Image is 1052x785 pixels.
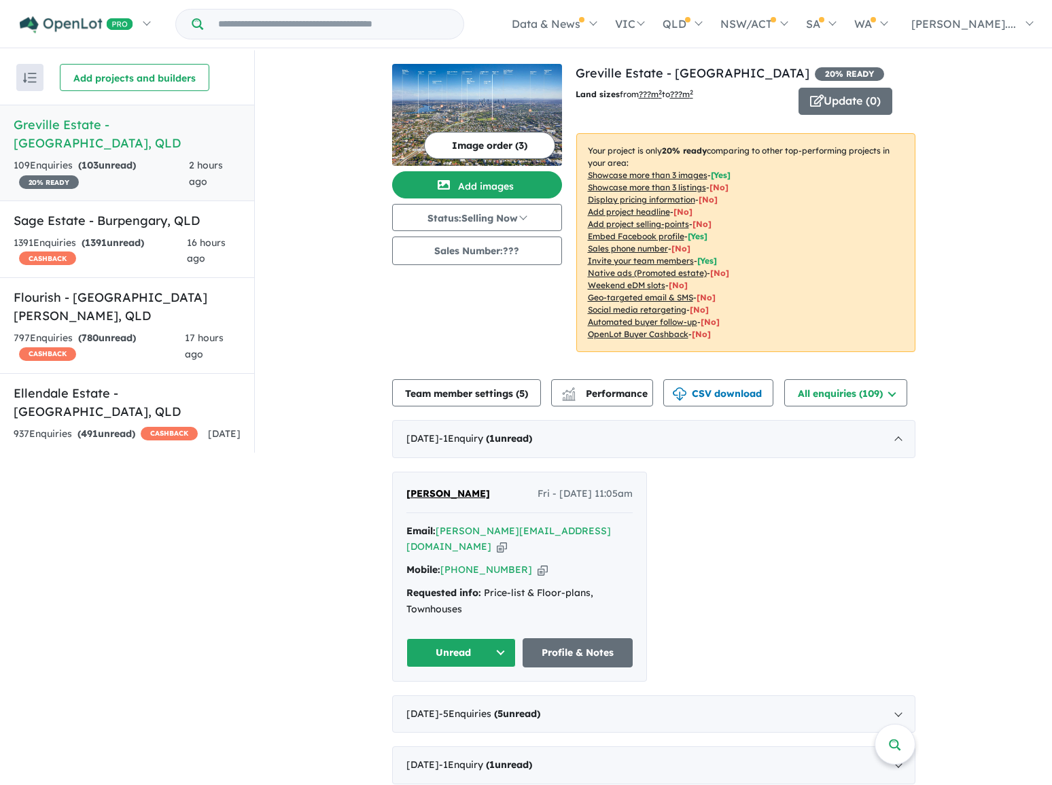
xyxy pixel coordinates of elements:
[588,280,665,290] u: Weekend eDM slots
[19,175,79,189] span: 20 % READY
[14,384,241,421] h5: Ellendale Estate - [GEOGRAPHIC_DATA] , QLD
[392,171,562,198] button: Add images
[673,207,692,217] span: [ No ]
[670,89,693,99] u: ???m
[588,317,697,327] u: Automated buyer follow-up
[392,746,915,784] div: [DATE]
[497,708,503,720] span: 5
[588,329,688,339] u: OpenLot Buyer Cashback
[692,329,711,339] span: [No]
[710,268,729,278] span: [No]
[688,231,707,241] span: [ Yes ]
[671,243,690,254] span: [ No ]
[699,194,718,205] span: [ No ]
[489,758,495,771] span: 1
[551,379,653,406] button: Performance
[23,73,37,83] img: sort.svg
[392,64,562,166] img: Greville Estate - Wooloowin
[14,211,241,230] h5: Sage Estate - Burpengary , QLD
[701,317,720,327] span: [No]
[538,486,633,502] span: Fri - [DATE] 11:05am
[538,563,548,577] button: Copy
[709,182,729,192] span: [ No ]
[14,158,189,190] div: 109 Enquir ies
[588,268,707,278] u: Native ads (Promoted estate)
[406,486,490,502] a: [PERSON_NAME]
[784,379,907,406] button: All enquiries (109)
[392,204,562,231] button: Status:Selling Now
[659,88,662,96] sup: 2
[406,585,633,618] div: Price-list & Floor-plans, Townhouses
[497,540,507,554] button: Copy
[78,332,136,344] strong: ( unread)
[523,638,633,667] a: Profile & Notes
[588,182,706,192] u: Showcase more than 3 listings
[588,256,694,266] u: Invite your team members
[392,420,915,458] div: [DATE]
[14,426,198,442] div: 937 Enquir ies
[82,332,99,344] span: 780
[406,638,516,667] button: Unread
[406,525,611,553] a: [PERSON_NAME][EMAIL_ADDRESS][DOMAIN_NAME]
[662,145,707,156] b: 20 % ready
[439,708,540,720] span: - 5 Enquir ies
[588,219,689,229] u: Add project selling-points
[19,347,76,361] span: CASHBACK
[692,219,712,229] span: [ No ]
[576,88,788,101] p: from
[576,133,915,352] p: Your project is only comparing to other top-performing projects in your area: - - - - - - - - - -...
[60,64,209,91] button: Add projects and builders
[588,207,670,217] u: Add project headline
[81,428,98,440] span: 491
[588,170,707,180] u: Showcase more than 3 images
[588,243,668,254] u: Sales phone number
[494,708,540,720] strong: ( unread)
[14,235,187,268] div: 1391 Enquir ies
[663,379,773,406] button: CSV download
[14,288,241,325] h5: Flourish - [GEOGRAPHIC_DATA][PERSON_NAME] , QLD
[439,432,532,444] span: - 1 Enquir y
[82,237,144,249] strong: ( unread)
[392,695,915,733] div: [DATE]
[189,159,223,188] span: 2 hours ago
[392,379,541,406] button: Team member settings (5)
[519,387,525,400] span: 5
[697,256,717,266] span: [ Yes ]
[440,563,532,576] a: [PHONE_NUMBER]
[690,88,693,96] sup: 2
[799,88,892,115] button: Update (0)
[911,17,1016,31] span: [PERSON_NAME]....
[14,116,241,152] h5: Greville Estate - [GEOGRAPHIC_DATA] , QLD
[19,251,76,265] span: CASHBACK
[77,428,135,440] strong: ( unread)
[562,391,576,400] img: bar-chart.svg
[711,170,731,180] span: [ Yes ]
[85,237,107,249] span: 1391
[14,330,185,363] div: 797 Enquir ies
[815,67,884,81] span: 20 % READY
[424,132,555,159] button: Image order (3)
[486,432,532,444] strong: ( unread)
[673,387,686,401] img: download icon
[588,292,693,302] u: Geo-targeted email & SMS
[406,587,481,599] strong: Requested info:
[576,65,809,81] a: Greville Estate - [GEOGRAPHIC_DATA]
[690,304,709,315] span: [No]
[208,428,241,440] span: [DATE]
[562,387,574,395] img: line-chart.svg
[669,280,688,290] span: [No]
[406,487,490,500] span: [PERSON_NAME]
[697,292,716,302] span: [No]
[662,89,693,99] span: to
[78,159,136,171] strong: ( unread)
[392,237,562,265] button: Sales Number:???
[588,304,686,315] u: Social media retargeting
[206,10,461,39] input: Try estate name, suburb, builder or developer
[564,387,648,400] span: Performance
[82,159,99,171] span: 103
[185,332,224,360] span: 17 hours ago
[486,758,532,771] strong: ( unread)
[187,237,226,265] span: 16 hours ago
[406,525,436,537] strong: Email:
